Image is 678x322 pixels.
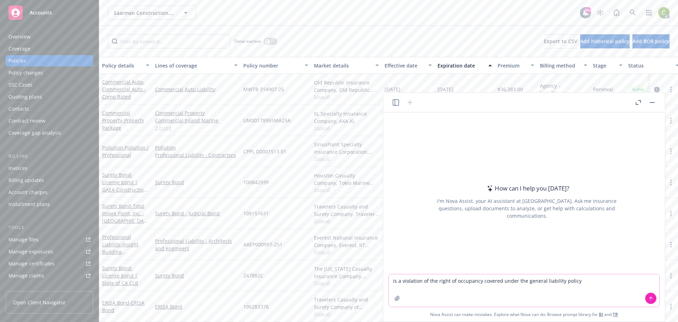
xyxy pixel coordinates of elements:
div: Tools [6,224,93,231]
div: Travelers Casualty and Surety Company of America, Travelers Insurance [314,296,379,311]
div: SSC Cases [8,79,32,90]
div: Installment plans [8,199,50,210]
div: Manage claims [8,270,44,281]
div: Effective date [385,62,424,69]
a: Commercial Property [102,110,144,131]
button: Export to CSV [544,34,577,48]
div: XL Specialty Insurance Company, AXA XL [314,110,379,125]
a: Manage exposures [6,246,93,257]
span: 108151631 [243,210,269,217]
span: Show all [314,156,379,162]
span: Accounts [30,10,52,16]
a: Coverage [6,43,93,54]
a: Installment plans [6,199,93,210]
span: - Commercial Auto - Comp Rated [102,78,146,100]
span: [DATE] [438,86,453,93]
a: Surety Bond - Judicial Bond [155,210,238,217]
span: Show all [314,249,379,255]
a: Contract review [6,115,93,127]
a: Policies [6,55,93,66]
div: Invoices [8,163,28,174]
div: Policies [8,55,26,66]
button: Policy details [99,57,152,74]
a: Professional Liability - Contractors [155,151,238,159]
a: Account charges [6,187,93,198]
a: Manage BORs [6,282,93,293]
div: Coverage gap analysis [8,127,61,139]
a: SSC Cases [6,79,93,90]
span: Add BOR policy [632,38,670,45]
button: Effective date [382,57,435,74]
span: Open Client Navigator [13,299,66,306]
button: Billing method [537,57,590,74]
a: Commercial Property [155,109,238,117]
a: Switch app [642,6,656,20]
span: CPPL D0001513 01 [243,148,286,155]
a: Commercial Auto [102,78,146,100]
a: more [667,209,675,218]
div: Contacts [8,103,29,115]
a: Surety Bond [155,178,238,186]
a: 3 more [155,124,238,131]
div: Overview [8,31,30,42]
a: Accounts [6,3,93,23]
span: Show all [314,125,379,131]
span: Show all [314,94,379,100]
a: Policy changes [6,67,93,78]
a: TR [613,311,618,317]
a: more [667,178,675,187]
div: Market details [314,62,371,69]
img: photo [658,7,670,18]
a: Manage claims [6,270,93,281]
textarea: is a violation of the right of occupancy covered under the general liability policy [389,274,659,307]
div: Lines of coverage [155,62,230,69]
a: ERISA Bond [155,303,238,310]
div: The [US_STATE] Casualty Insurance Company, Liberty Mutual [314,265,379,280]
span: MWTB 314907 25 [243,86,284,93]
span: Show all [314,218,379,224]
span: Active [631,86,645,93]
span: Agency - Installments [540,82,587,97]
span: Show inactive [234,38,261,44]
span: 247882C [243,272,263,279]
a: more [667,147,675,156]
button: Stage [590,57,625,74]
div: Contract review [8,115,46,127]
a: circleInformation [653,85,661,94]
div: Old Republic Insurance Company, Old Republic General Insurance Group, [PERSON_NAME] Risk Manageme... [314,79,379,94]
a: Quoting plans [6,91,93,103]
a: Stop snowing [593,6,607,20]
div: Houston Casualty Company, Tokio Marine HCC [314,172,379,187]
span: UM00178955MA25A [243,117,291,124]
button: Lines of coverage [152,57,240,74]
div: Billing [6,153,93,160]
span: - Insight Building Consultants, Inc. Professional Liability [102,241,142,277]
span: Nova Assist can make mistakes. Explore what Nova can do: Browse prompt library for and [430,307,618,322]
a: Search [626,6,640,20]
div: Everest National Insurance Company, Everest, RT Specialty Insurance Services, LLC (RSG Specialty,... [314,234,379,249]
a: more [667,240,675,249]
a: Surety Bond [155,272,238,279]
div: Premium [498,62,527,69]
div: Policy number [243,62,301,69]
button: Add BOR policy [632,34,670,48]
a: Surety Bond [102,203,147,232]
a: Coverage gap analysis [6,127,93,139]
div: Policy details [102,62,142,69]
span: - Pollution / Professional [102,144,149,158]
div: Expiration date [438,62,484,69]
div: Coverage [8,43,30,54]
div: SiriusPoint Specialty Insurance Corporation, SiriusPoint, RT Specialty Insurance Services, LLC (R... [314,141,379,156]
a: Overview [6,31,93,42]
span: Export to CSV [544,38,577,45]
span: - Property Package [102,117,144,131]
span: Renewal [593,86,613,93]
a: Invoices [6,163,93,174]
a: Commercial Auto Liability [155,86,238,93]
a: Commercial Inland Marine [155,117,238,124]
div: Billing method [540,62,579,69]
div: Manage certificates [8,258,55,269]
span: AAEP000997-251 [243,241,282,248]
a: Report a Bug [609,6,624,20]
